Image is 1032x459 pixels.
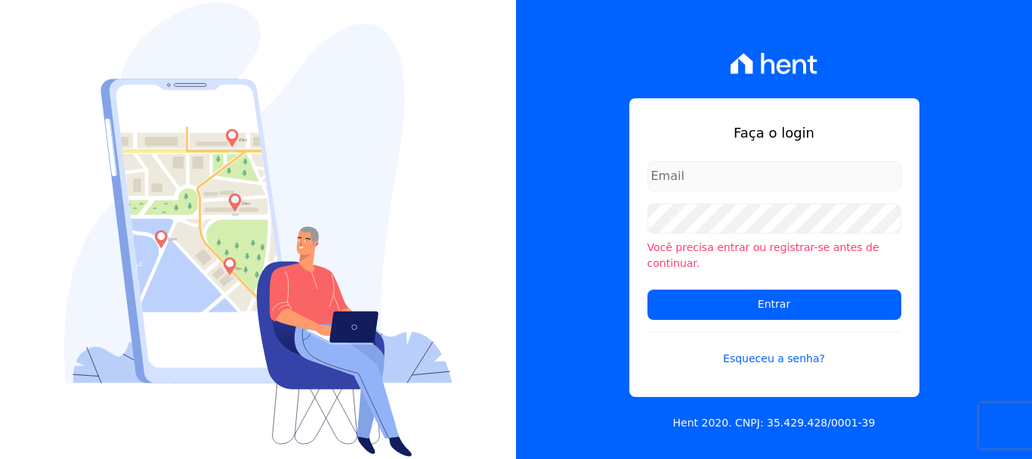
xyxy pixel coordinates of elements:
[64,2,453,457] img: Login
[647,332,901,367] a: Esqueceu a senha?
[647,123,901,143] h1: Faça o login
[647,290,901,320] input: Entrar
[647,240,901,271] li: Você precisa entrar ou registrar-se antes de continuar.
[673,415,876,431] p: Hent 2020. CNPJ: 35.429.428/0001-39
[647,161,901,191] input: Email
